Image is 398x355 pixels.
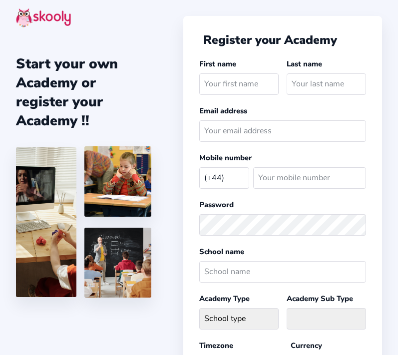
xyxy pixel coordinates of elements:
[84,146,151,216] img: 4.png
[199,341,233,351] label: Timezone
[199,261,367,283] input: School name
[199,59,236,69] label: First name
[16,54,151,130] div: Start your own Academy or register your Academy !!
[203,32,337,48] span: Register your Academy
[199,153,252,163] label: Mobile number
[199,73,279,95] input: Your first name
[199,106,247,116] label: Email address
[199,294,250,304] label: Academy Type
[287,73,366,95] input: Your last name
[253,167,367,189] input: Your mobile number
[84,228,151,298] img: 5.png
[199,200,234,210] label: Password
[287,59,322,69] label: Last name
[199,120,367,142] input: Your email address
[16,8,71,27] img: skooly-logo.png
[199,247,244,257] label: School name
[291,341,322,351] label: Currency
[287,294,353,304] label: Academy Sub Type
[16,147,76,297] img: 1.jpg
